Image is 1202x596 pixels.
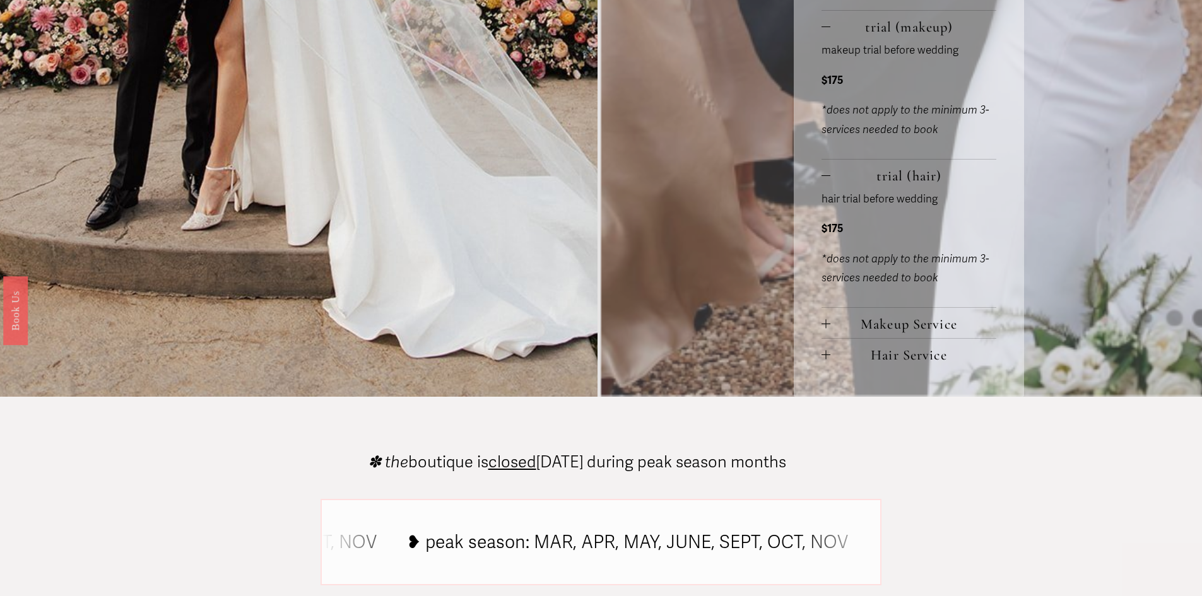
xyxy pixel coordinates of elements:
[822,339,996,369] button: Hair Service
[822,41,996,158] div: trial (makeup)
[822,41,996,61] p: makeup trial before wedding
[822,190,996,209] p: hair trial before wedding
[368,454,786,470] p: boutique is [DATE] during peak season months
[822,252,989,285] em: *does not apply to the minimum 3-services needed to book
[830,167,996,184] span: trial (hair)
[822,11,996,41] button: trial (makeup)
[822,308,996,338] button: Makeup Service
[830,18,996,35] span: trial (makeup)
[822,222,844,235] strong: $175
[488,452,536,472] span: closed
[822,103,989,136] em: *does not apply to the minimum 3-services needed to book
[3,276,28,344] a: Book Us
[822,74,844,87] strong: $175
[368,452,408,472] em: ✽ the
[830,346,996,363] span: Hair Service
[822,160,996,190] button: trial (hair)
[406,532,848,554] tspan: ❥ peak season: MAR, APR, MAY, JUNE, SEPT, OCT, NOV
[830,315,996,332] span: Makeup Service
[822,190,996,307] div: trial (hair)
